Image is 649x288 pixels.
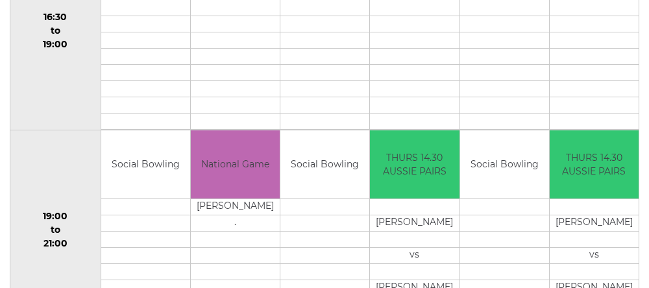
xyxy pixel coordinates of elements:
td: . [191,215,280,231]
td: vs [370,247,459,263]
td: THURS 14.30 AUSSIE PAIRS [370,130,459,198]
td: [PERSON_NAME] [550,215,639,231]
td: THURS 14.30 AUSSIE PAIRS [550,130,639,198]
td: Social Bowling [101,130,190,198]
td: [PERSON_NAME] [191,198,280,215]
td: National Game [191,130,280,198]
td: [PERSON_NAME] [370,215,459,231]
td: vs [550,247,639,263]
td: Social Bowling [280,130,369,198]
td: Social Bowling [460,130,549,198]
